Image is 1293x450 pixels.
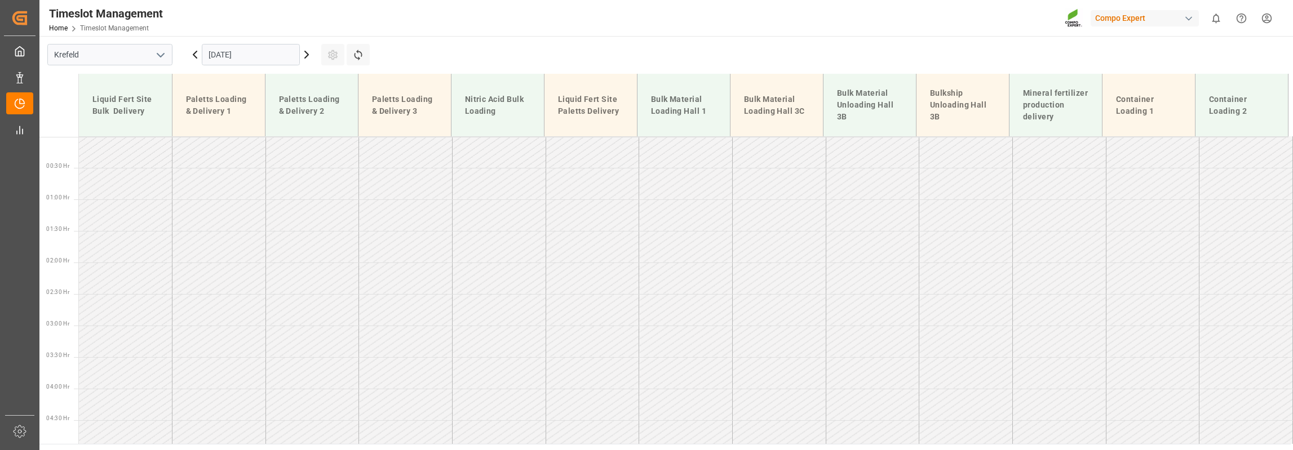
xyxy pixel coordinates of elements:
[1091,10,1199,26] div: Compo Expert
[833,83,907,127] div: Bulk Material Unloading Hall 3B
[46,289,69,295] span: 02:30 Hr
[46,320,69,327] span: 03:00 Hr
[460,89,535,122] div: Nitric Acid Bulk Loading
[1205,89,1279,122] div: Container Loading 2
[274,89,349,122] div: Paletts Loading & Delivery 2
[46,384,69,390] span: 04:00 Hr
[1091,7,1203,29] button: Compo Expert
[46,415,69,421] span: 04:30 Hr
[646,89,721,122] div: Bulk Material Loading Hall 1
[1019,83,1093,127] div: Mineral fertilizer production delivery
[1065,8,1083,28] img: Screenshot%202023-09-29%20at%2010.02.21.png_1712312052.png
[152,46,169,64] button: open menu
[49,5,163,22] div: Timeslot Management
[47,44,172,65] input: Type to search/select
[46,163,69,169] span: 00:30 Hr
[553,89,628,122] div: Liquid Fert Site Paletts Delivery
[740,89,814,122] div: Bulk Material Loading Hall 3C
[181,89,256,122] div: Paletts Loading & Delivery 1
[1203,6,1229,31] button: show 0 new notifications
[926,83,1000,127] div: Bulkship Unloading Hall 3B
[367,89,442,122] div: Paletts Loading & Delivery 3
[46,352,69,358] span: 03:30 Hr
[46,226,69,232] span: 01:30 Hr
[46,257,69,264] span: 02:00 Hr
[49,24,68,32] a: Home
[1229,6,1254,31] button: Help Center
[46,194,69,201] span: 01:00 Hr
[88,89,163,122] div: Liquid Fert Site Bulk Delivery
[202,44,300,65] input: DD.MM.YYYY
[1112,89,1186,122] div: Container Loading 1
